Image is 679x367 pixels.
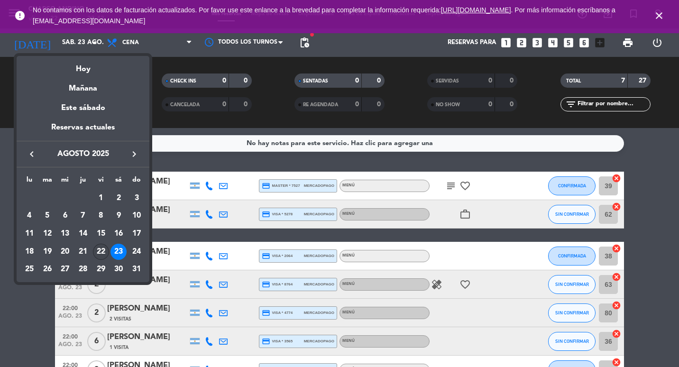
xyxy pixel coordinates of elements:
[38,225,56,243] td: 12 de agosto de 2025
[93,262,109,278] div: 29
[20,207,38,225] td: 4 de agosto de 2025
[110,207,128,225] td: 9 de agosto de 2025
[128,189,146,207] td: 3 de agosto de 2025
[110,244,127,260] div: 23
[110,174,128,189] th: sábado
[128,208,145,224] div: 10
[57,262,73,278] div: 27
[128,190,145,206] div: 3
[39,262,55,278] div: 26
[56,243,74,261] td: 20 de agosto de 2025
[128,244,145,260] div: 24
[39,244,55,260] div: 19
[110,262,127,278] div: 30
[75,208,91,224] div: 7
[128,262,145,278] div: 31
[57,208,73,224] div: 6
[92,207,110,225] td: 8 de agosto de 2025
[20,225,38,243] td: 11 de agosto de 2025
[110,189,128,207] td: 2 de agosto de 2025
[92,189,110,207] td: 1 de agosto de 2025
[93,190,109,206] div: 1
[20,174,38,189] th: lunes
[110,225,128,243] td: 16 de agosto de 2025
[39,208,55,224] div: 5
[20,261,38,279] td: 25 de agosto de 2025
[93,226,109,242] div: 15
[57,226,73,242] div: 13
[128,261,146,279] td: 31 de agosto de 2025
[20,189,92,207] td: AGO.
[128,226,145,242] div: 17
[17,121,149,141] div: Reservas actuales
[128,225,146,243] td: 17 de agosto de 2025
[128,243,146,261] td: 24 de agosto de 2025
[56,261,74,279] td: 27 de agosto de 2025
[56,225,74,243] td: 13 de agosto de 2025
[128,207,146,225] td: 10 de agosto de 2025
[93,208,109,224] div: 8
[74,225,92,243] td: 14 de agosto de 2025
[92,225,110,243] td: 15 de agosto de 2025
[23,148,40,160] button: keyboard_arrow_left
[110,208,127,224] div: 9
[92,243,110,261] td: 22 de agosto de 2025
[17,95,149,121] div: Este sábado
[74,174,92,189] th: jueves
[26,148,37,160] i: keyboard_arrow_left
[74,261,92,279] td: 28 de agosto de 2025
[110,243,128,261] td: 23 de agosto de 2025
[92,174,110,189] th: viernes
[17,56,149,75] div: Hoy
[74,243,92,261] td: 21 de agosto de 2025
[74,207,92,225] td: 7 de agosto de 2025
[75,244,91,260] div: 21
[21,226,37,242] div: 11
[75,262,91,278] div: 28
[75,226,91,242] div: 14
[110,261,128,279] td: 30 de agosto de 2025
[21,262,37,278] div: 25
[56,174,74,189] th: miércoles
[38,174,56,189] th: martes
[92,261,110,279] td: 29 de agosto de 2025
[93,244,109,260] div: 22
[110,190,127,206] div: 2
[126,148,143,160] button: keyboard_arrow_right
[38,261,56,279] td: 26 de agosto de 2025
[39,226,55,242] div: 12
[38,243,56,261] td: 19 de agosto de 2025
[110,226,127,242] div: 16
[57,244,73,260] div: 20
[21,244,37,260] div: 18
[20,243,38,261] td: 18 de agosto de 2025
[40,148,126,160] span: agosto 2025
[128,174,146,189] th: domingo
[38,207,56,225] td: 5 de agosto de 2025
[17,75,149,95] div: Mañana
[128,148,140,160] i: keyboard_arrow_right
[56,207,74,225] td: 6 de agosto de 2025
[21,208,37,224] div: 4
